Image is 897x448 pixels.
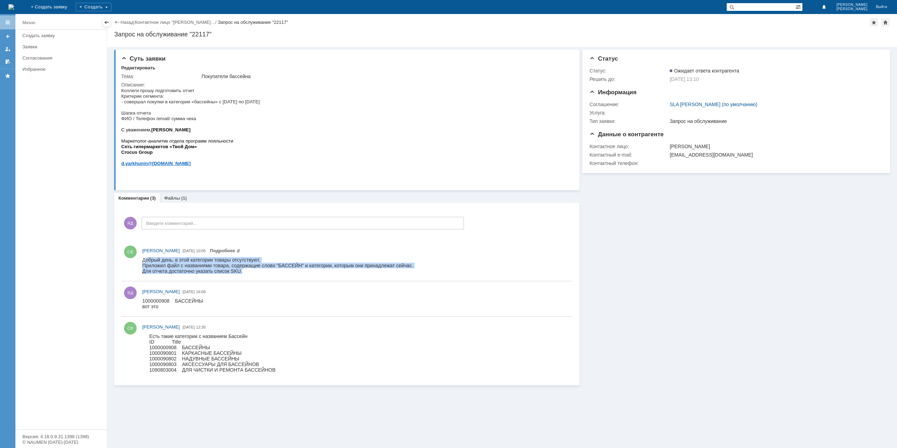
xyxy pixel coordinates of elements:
span: [DATE] 13:10 [670,76,699,82]
div: Создать заявку [22,33,102,38]
a: Назад [121,20,133,25]
span: 12:35 [196,325,206,329]
a: Прикреплены файлы: TD_WP_CODE.xlsx [210,248,240,253]
span: [DATE] [183,325,195,329]
a: Комментарии [118,195,149,201]
a: [PERSON_NAME] [142,247,180,254]
div: [EMAIL_ADDRESS][DOMAIN_NAME] [670,152,878,158]
div: (1) [181,195,187,201]
div: Запрос на обслуживание [670,118,878,124]
span: Суть заявки [121,55,165,62]
span: / сумма чека [48,28,75,34]
div: Согласования [22,55,102,61]
span: [PERSON_NAME] [836,7,868,11]
div: Тема: [121,74,200,79]
a: [PERSON_NAME] [142,288,180,295]
a: Файлы [164,195,180,201]
div: Заявки [22,44,102,49]
div: | [133,19,135,25]
div: Избранное [22,67,95,72]
span: 16:06 [196,290,206,294]
div: Меню [22,19,35,27]
div: Соглашение: [589,102,668,107]
span: Group [18,62,32,67]
span: Статус [589,55,618,62]
div: Версия: 4.18.0.9.31.1398 (1398) [22,434,100,439]
div: Запрос на обслуживание "22117" [114,31,890,38]
div: Тип заявки: [589,118,668,124]
img: logo [8,4,14,10]
span: [PERSON_NAME] [142,289,180,294]
a: Согласования [20,53,105,63]
div: Добавить в избранное [870,18,878,27]
div: ID Title 1000000908 БАССЕЙНЫ 1000090801 КАРКАСНЫЕ БАССЕЙНЫ 1000090802 НАДУВНЫЕ БАССЕЙНЫ 100009080... [7,6,133,39]
span: 10:05 [196,249,206,253]
div: Покупатели бассейна [201,74,568,79]
div: Статус: [589,68,668,74]
span: [DATE] [183,249,195,253]
div: Создать [76,3,111,11]
div: © NAUMEN [DATE]-[DATE] [22,440,100,444]
span: @[DOMAIN_NAME] [27,73,70,78]
span: Информация [589,89,636,96]
div: Контактный e-mail: [589,152,668,158]
div: / [135,20,218,25]
div: Редактировать [121,65,155,71]
span: [PERSON_NAME] [142,324,180,330]
a: Мои согласования [2,56,13,67]
div: Запрос на обслуживание "22117" [218,20,288,25]
div: Скрыть меню [102,18,111,27]
a: Контактное лицо "[PERSON_NAME]… [135,20,215,25]
a: [PERSON_NAME] [142,324,180,331]
span: [PERSON_NAME] [142,248,180,253]
a: SLA [PERSON_NAME] (по умолчанию) [670,102,757,107]
a: Создать заявку [2,31,13,42]
div: (3) [150,195,156,201]
a: Заявки [20,41,105,52]
div: Услуга: [589,110,668,116]
span: [DATE] [183,290,195,294]
a: Мои заявки [2,43,13,55]
div: [PERSON_NAME] [670,144,878,149]
a: Создать заявку [20,30,105,41]
span: Ожидает ответа контрагента [670,68,739,74]
div: Контактный телефон: [589,160,668,166]
div: Решить до: [589,76,668,82]
span: email [36,28,48,34]
div: Контактное лицо: [589,144,668,149]
span: Данные о контрагенте [589,131,664,138]
span: [PERSON_NAME] [836,3,868,7]
b: [PERSON_NAME] [30,40,69,45]
span: ЯД [124,217,137,229]
div: Описание: [121,82,569,88]
a: Перейти на домашнюю страницу [8,4,14,10]
div: Сделать домашней страницей [881,18,890,27]
span: Расширенный поиск [795,3,802,10]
